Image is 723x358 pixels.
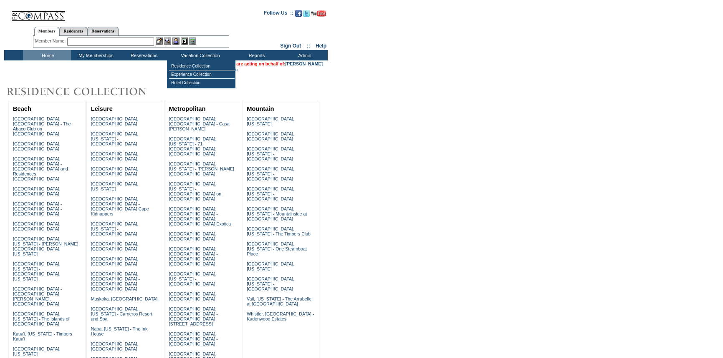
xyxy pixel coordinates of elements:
[169,105,205,112] a: Metropolitan
[286,61,323,66] a: [PERSON_NAME]
[172,38,179,45] img: Impersonate
[181,38,188,45] img: Reservations
[169,62,235,70] td: Residence Collection
[91,271,140,291] a: [GEOGRAPHIC_DATA], [GEOGRAPHIC_DATA] - [GEOGRAPHIC_DATA] [GEOGRAPHIC_DATA]
[91,341,139,351] a: [GEOGRAPHIC_DATA], [GEOGRAPHIC_DATA]
[164,38,171,45] img: View
[303,10,310,17] img: Follow us on Twitter
[13,105,31,112] a: Beach
[13,221,61,231] a: [GEOGRAPHIC_DATA], [GEOGRAPHIC_DATA]
[169,70,235,79] td: Experience Collection
[169,231,216,241] a: [GEOGRAPHIC_DATA], [GEOGRAPHIC_DATA]
[169,206,231,226] a: [GEOGRAPHIC_DATA], [GEOGRAPHIC_DATA] - [GEOGRAPHIC_DATA], [GEOGRAPHIC_DATA] Exotica
[303,13,310,18] a: Follow us on Twitter
[311,10,326,17] img: Subscribe to our YouTube Channel
[280,43,301,49] a: Sign Out
[169,116,229,131] a: [GEOGRAPHIC_DATA], [GEOGRAPHIC_DATA] - Casa [PERSON_NAME]
[91,306,152,321] a: [GEOGRAPHIC_DATA], [US_STATE] - Carneros Resort and Spa
[91,105,113,112] a: Leisure
[264,9,293,19] td: Follow Us ::
[316,43,326,49] a: Help
[247,226,311,236] a: [GEOGRAPHIC_DATA], [US_STATE] - The Timbers Club
[247,186,294,201] a: [GEOGRAPHIC_DATA], [US_STATE] - [GEOGRAPHIC_DATA]
[91,196,149,216] a: [GEOGRAPHIC_DATA], [GEOGRAPHIC_DATA] - [GEOGRAPHIC_DATA] Cape Kidnappers
[13,236,78,256] a: [GEOGRAPHIC_DATA], [US_STATE] - [PERSON_NAME][GEOGRAPHIC_DATA], [US_STATE]
[247,131,294,141] a: [GEOGRAPHIC_DATA], [GEOGRAPHIC_DATA]
[247,105,274,112] a: Mountain
[169,291,216,301] a: [GEOGRAPHIC_DATA], [GEOGRAPHIC_DATA]
[167,50,232,60] td: Vacation Collection
[247,296,311,306] a: Vail, [US_STATE] - The Arrabelle at [GEOGRAPHIC_DATA]
[247,146,294,161] a: [GEOGRAPHIC_DATA], [US_STATE] - [GEOGRAPHIC_DATA]
[247,166,294,181] a: [GEOGRAPHIC_DATA], [US_STATE] - [GEOGRAPHIC_DATA]
[71,50,119,60] td: My Memberships
[91,241,139,251] a: [GEOGRAPHIC_DATA], [GEOGRAPHIC_DATA]
[247,116,294,126] a: [GEOGRAPHIC_DATA], [US_STATE]
[13,201,62,216] a: [GEOGRAPHIC_DATA] - [GEOGRAPHIC_DATA] - [GEOGRAPHIC_DATA]
[247,241,307,256] a: [GEOGRAPHIC_DATA], [US_STATE] - One Steamboat Place
[295,13,302,18] a: Become our fan on Facebook
[247,261,294,271] a: [GEOGRAPHIC_DATA], [US_STATE]
[13,346,61,356] a: [GEOGRAPHIC_DATA], [US_STATE]
[13,186,61,196] a: [GEOGRAPHIC_DATA], [GEOGRAPHIC_DATA]
[169,181,221,201] a: [GEOGRAPHIC_DATA], [US_STATE] - [GEOGRAPHIC_DATA] on [GEOGRAPHIC_DATA]
[189,38,196,45] img: b_calculator.gif
[156,38,163,45] img: b_edit.gif
[4,83,167,100] img: Destinations by Exclusive Resorts
[91,181,139,191] a: [GEOGRAPHIC_DATA], [US_STATE]
[232,50,280,60] td: Reports
[91,166,139,176] a: [GEOGRAPHIC_DATA], [GEOGRAPHIC_DATA]
[13,311,70,326] a: [GEOGRAPHIC_DATA], [US_STATE] - The Islands of [GEOGRAPHIC_DATA]
[91,296,157,301] a: Muskoka, [GEOGRAPHIC_DATA]
[87,27,119,35] a: Reservations
[13,141,61,151] a: [GEOGRAPHIC_DATA], [GEOGRAPHIC_DATA]
[91,256,139,266] a: [GEOGRAPHIC_DATA], [GEOGRAPHIC_DATA]
[13,261,61,281] a: [GEOGRAPHIC_DATA], [US_STATE] - [GEOGRAPHIC_DATA], [US_STATE]
[247,311,314,321] a: Whistler, [GEOGRAPHIC_DATA] - Kadenwood Estates
[247,276,294,291] a: [GEOGRAPHIC_DATA], [US_STATE] - [GEOGRAPHIC_DATA]
[91,151,139,161] a: [GEOGRAPHIC_DATA], [GEOGRAPHIC_DATA]
[169,331,217,346] a: [GEOGRAPHIC_DATA], [GEOGRAPHIC_DATA] - [GEOGRAPHIC_DATA]
[169,246,217,266] a: [GEOGRAPHIC_DATA], [GEOGRAPHIC_DATA] - [GEOGRAPHIC_DATA] [GEOGRAPHIC_DATA]
[35,38,67,45] div: Member Name:
[169,79,235,87] td: Hotel Collection
[91,116,139,126] a: [GEOGRAPHIC_DATA], [GEOGRAPHIC_DATA]
[34,27,60,36] a: Members
[169,136,216,156] a: [GEOGRAPHIC_DATA], [US_STATE] - 71 [GEOGRAPHIC_DATA], [GEOGRAPHIC_DATA]
[91,326,148,336] a: Napa, [US_STATE] - The Ink House
[169,306,217,326] a: [GEOGRAPHIC_DATA], [GEOGRAPHIC_DATA] - [GEOGRAPHIC_DATA][STREET_ADDRESS]
[91,131,139,146] a: [GEOGRAPHIC_DATA], [US_STATE] - [GEOGRAPHIC_DATA]
[13,331,72,341] a: Kaua'i, [US_STATE] - Timbers Kaua'i
[11,4,66,21] img: Compass Home
[311,13,326,18] a: Subscribe to our YouTube Channel
[23,50,71,60] td: Home
[91,221,139,236] a: [GEOGRAPHIC_DATA], [US_STATE] - [GEOGRAPHIC_DATA]
[119,50,167,60] td: Reservations
[169,161,234,176] a: [GEOGRAPHIC_DATA], [US_STATE] - [PERSON_NAME][GEOGRAPHIC_DATA]
[13,116,71,136] a: [GEOGRAPHIC_DATA], [GEOGRAPHIC_DATA] - The Abaco Club on [GEOGRAPHIC_DATA]
[247,206,307,221] a: [GEOGRAPHIC_DATA], [US_STATE] - Mountainside at [GEOGRAPHIC_DATA]
[307,43,310,49] span: ::
[13,286,62,306] a: [GEOGRAPHIC_DATA] - [GEOGRAPHIC_DATA][PERSON_NAME], [GEOGRAPHIC_DATA]
[295,10,302,17] img: Become our fan on Facebook
[169,271,216,286] a: [GEOGRAPHIC_DATA], [US_STATE] - [GEOGRAPHIC_DATA]
[227,61,323,66] span: You are acting on behalf of:
[13,156,68,181] a: [GEOGRAPHIC_DATA], [GEOGRAPHIC_DATA] - [GEOGRAPHIC_DATA] and Residences [GEOGRAPHIC_DATA]
[280,50,328,60] td: Admin
[59,27,87,35] a: Residences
